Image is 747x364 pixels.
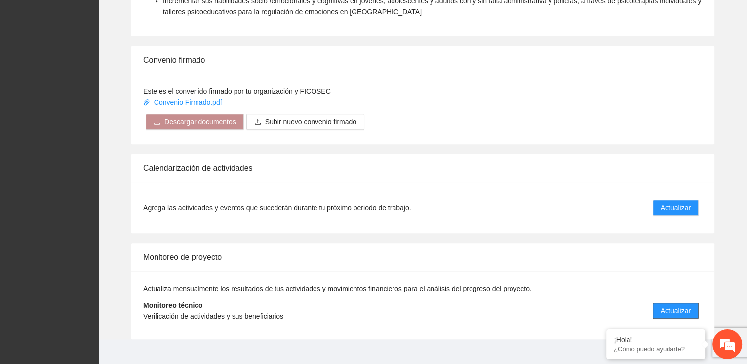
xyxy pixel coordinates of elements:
p: ¿Cómo puedo ayudarte? [614,345,698,353]
div: Monitoreo de proyecto [143,243,703,271]
a: Convenio Firmado.pdf [143,98,224,106]
span: Actualizar [661,202,691,213]
span: Subir nuevo convenio firmado [265,116,356,127]
span: upload [254,118,261,126]
span: Actualiza mensualmente los resultados de tus actividades y movimientos financieros para el anális... [143,285,532,292]
span: Este es el convenido firmado por tu organización y FICOSEC [143,87,331,95]
span: Descargar documentos [164,116,236,127]
button: uploadSubir nuevo convenio firmado [246,114,364,130]
button: downloadDescargar documentos [146,114,244,130]
span: paper-clip [143,99,150,106]
button: Actualizar [653,200,699,216]
span: Verificación de actividades y sus beneficiarios [143,312,283,320]
textarea: Escriba su mensaje y pulse “Intro” [5,252,188,286]
span: download [154,118,160,126]
div: ¡Hola! [614,336,698,344]
span: Estamos en línea. [57,123,136,222]
button: Actualizar [653,303,699,319]
span: uploadSubir nuevo convenio firmado [246,118,364,126]
strong: Monitoreo técnico [143,301,203,309]
div: Convenio firmado [143,46,703,74]
span: Agrega las actividades y eventos que sucederán durante tu próximo periodo de trabajo. [143,202,411,213]
div: Minimizar ventana de chat en vivo [162,5,186,29]
div: Calendarización de actividades [143,154,703,182]
div: Chatee con nosotros ahora [51,50,166,63]
span: Actualizar [661,305,691,316]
